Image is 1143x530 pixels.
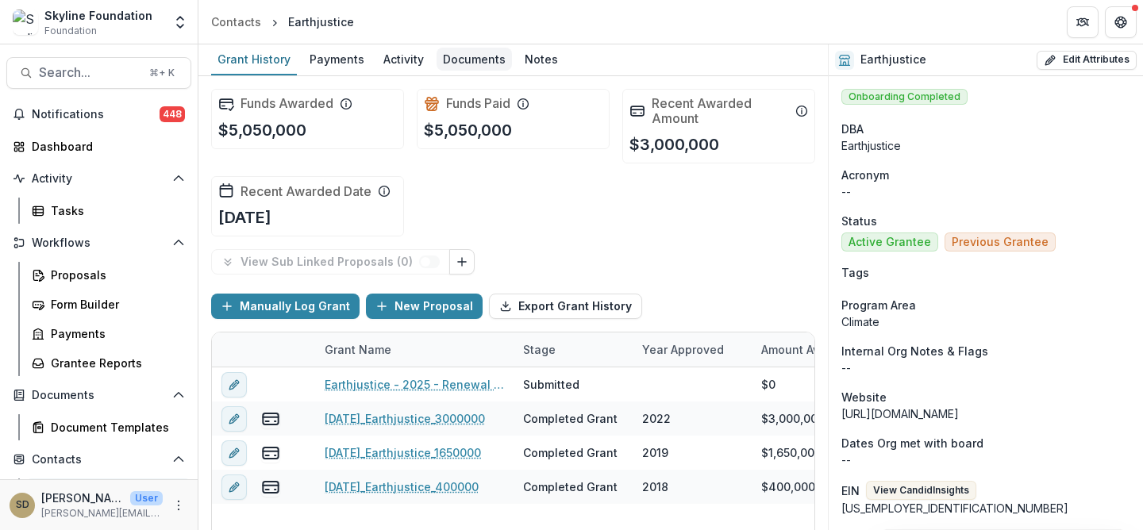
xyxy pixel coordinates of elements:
span: Internal Org Notes & Flags [841,343,988,359]
span: Search... [39,65,140,80]
p: User [130,491,163,505]
div: 2018 [642,478,668,495]
div: Contacts [211,13,261,30]
button: edit [221,372,247,397]
div: Payments [303,48,371,71]
div: Proposals [51,267,179,283]
p: [PERSON_NAME] [41,490,124,506]
h2: Funds Awarded [241,96,333,111]
div: Notes [518,48,564,71]
a: Grantees [25,478,191,505]
button: view-payments [261,409,280,428]
button: Get Help [1105,6,1137,38]
button: view-payments [261,478,280,497]
div: Completed Grant [523,478,618,495]
button: Partners [1067,6,1099,38]
button: view-payments [261,444,280,463]
div: Dashboard [32,138,179,155]
div: Amount Awarded [752,341,864,358]
a: Proposals [25,262,191,288]
div: Earthjustice [288,13,354,30]
p: -- [841,451,1130,468]
div: Grant Name [315,332,514,367]
span: Documents [32,389,166,402]
div: Document Templates [51,419,179,436]
a: Grant History [211,44,297,75]
div: Stage [514,332,633,367]
button: More [169,496,188,515]
p: $3,000,000 [629,132,719,156]
span: Tags [841,264,869,281]
a: Activity [377,44,430,75]
span: Website [841,389,887,405]
div: Grantee Reports [51,355,179,371]
div: Amount Awarded [752,332,871,367]
p: EIN [841,482,860,499]
a: Contacts [205,10,267,33]
div: Year approved [633,341,733,358]
div: Payments [51,325,179,342]
div: Completed Grant [523,410,618,427]
div: Completed Grant [523,444,618,461]
div: Documents [437,48,512,71]
div: Year approved [633,332,752,367]
button: edit [221,406,247,432]
div: 2022 [642,410,671,427]
nav: breadcrumb [205,10,360,33]
span: Active Grantee [849,236,931,249]
div: Form Builder [51,296,179,313]
span: Foundation [44,24,97,38]
a: Form Builder [25,291,191,317]
span: Activity [32,172,166,186]
div: ⌘ + K [146,64,178,82]
button: View CandidInsights [866,481,976,500]
div: Tasks [51,202,179,219]
p: View Sub Linked Proposals ( 0 ) [241,255,419,269]
div: Stage [514,341,565,358]
a: [URL][DOMAIN_NAME] [841,407,959,421]
button: Open entity switcher [169,6,191,38]
button: New Proposal [366,294,483,319]
p: [DATE] [218,205,271,229]
button: Edit Attributes [1037,51,1137,70]
button: Open Workflows [6,230,191,255]
div: Activity [377,48,430,71]
p: -- [841,183,1130,200]
a: Earthjustice - 2025 - Renewal Application [325,376,504,393]
span: Previous Grantee [952,236,1049,249]
a: [DATE]_Earthjustice_3000000 [325,410,485,427]
span: Dates Org met with board [841,435,983,451]
img: Skyline Foundation [13,10,38,35]
a: [DATE]_Earthjustice_400000 [325,478,479,495]
div: 2019 [642,444,668,461]
span: Status [841,213,877,229]
div: Skyline Foundation [44,7,152,24]
span: DBA [841,121,864,137]
span: Contacts [32,453,166,467]
span: Program Area [841,297,916,313]
button: edit [221,440,247,466]
button: Open Contacts [6,447,191,472]
button: Open Documents [6,382,191,408]
a: Document Templates [25,414,191,440]
p: $5,050,000 [424,118,512,142]
a: Tasks [25,198,191,224]
p: Climate [841,313,1130,330]
h2: Recent Awarded Date [241,184,371,199]
span: Notifications [32,108,160,121]
div: $400,000 [761,478,815,495]
h2: Recent Awarded Amount [652,96,789,126]
div: $1,650,000 [761,444,822,461]
button: edit [221,474,247,500]
h2: Funds Paid [446,96,510,111]
button: Search... [6,57,191,89]
div: Submitted [523,376,579,393]
button: Link Grants [449,249,475,275]
a: Dashboard [6,133,191,159]
div: $3,000,000 [761,410,825,427]
button: Open Activity [6,166,191,191]
span: Acronym [841,167,889,183]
